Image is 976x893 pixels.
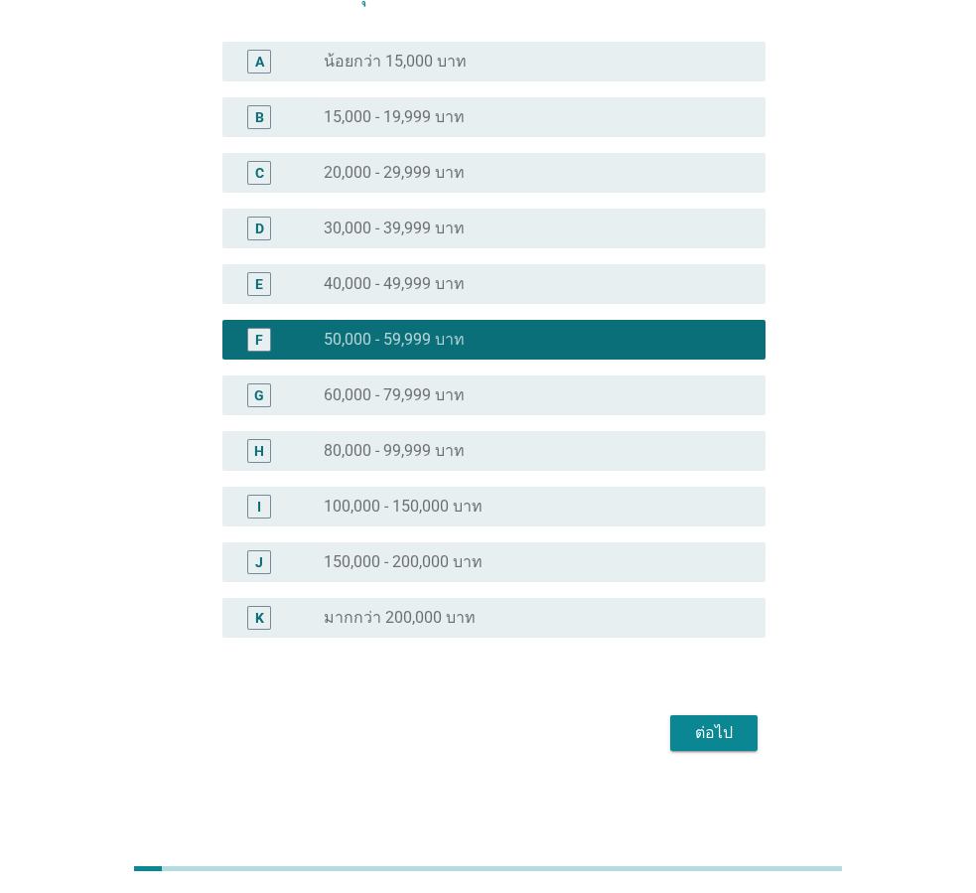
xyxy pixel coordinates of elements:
[324,219,465,238] label: 30,000 - 39,999 บาท
[255,273,263,294] div: E
[686,721,742,745] div: ต่อไป
[324,330,465,350] label: 50,000 - 59,999 บาท
[324,163,465,183] label: 20,000 - 29,999 บาท
[255,551,263,572] div: J
[670,715,758,751] button: ต่อไป
[257,496,261,517] div: I
[254,384,264,405] div: G
[324,608,476,628] label: มากกว่า 200,000 บาท
[255,162,264,183] div: C
[324,274,465,294] label: 40,000 - 49,999 บาท
[324,385,465,405] label: 60,000 - 79,999 บาท
[324,52,467,72] label: น้อยกว่า 15,000 บาท
[324,441,465,461] label: 80,000 - 99,999 บาท
[255,51,264,72] div: A
[255,218,264,238] div: D
[324,497,483,517] label: 100,000 - 150,000 บาท
[255,607,264,628] div: K
[254,440,264,461] div: H
[324,107,465,127] label: 15,000 - 19,999 บาท
[324,552,483,572] label: 150,000 - 200,000 บาท
[255,329,263,350] div: F
[255,106,264,127] div: B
